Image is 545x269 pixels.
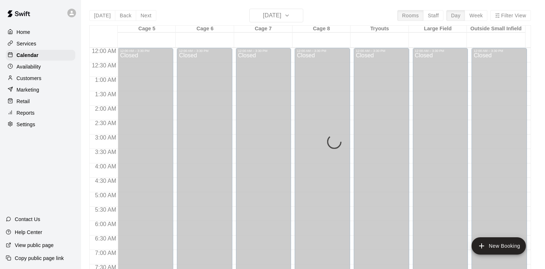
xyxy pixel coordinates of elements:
[17,75,41,82] p: Customers
[93,192,118,198] span: 5:00 AM
[93,77,118,83] span: 1:00 AM
[467,26,525,32] div: Outside Small Infield
[120,49,171,53] div: 12:00 AM – 3:30 PM
[93,221,118,227] span: 6:00 AM
[93,134,118,141] span: 3:00 AM
[17,28,30,36] p: Home
[238,49,289,53] div: 12:00 AM – 3:30 PM
[118,26,176,32] div: Cage 5
[6,107,75,118] a: Reports
[15,229,42,236] p: Help Center
[93,207,118,213] span: 5:30 AM
[93,178,118,184] span: 4:30 AM
[356,49,407,53] div: 12:00 AM – 3:30 PM
[93,163,118,169] span: 4:00 AM
[90,62,118,69] span: 12:30 AM
[90,48,118,54] span: 12:00 AM
[15,255,64,262] p: Copy public page link
[472,237,526,255] button: add
[15,242,54,249] p: View public page
[6,38,75,49] a: Services
[17,98,30,105] p: Retail
[17,109,35,116] p: Reports
[17,86,39,93] p: Marketing
[350,26,409,32] div: Tryouts
[93,91,118,97] span: 1:30 AM
[6,50,75,61] a: Calendar
[179,49,230,53] div: 12:00 AM – 3:30 PM
[93,120,118,126] span: 2:30 AM
[409,26,467,32] div: Large Field
[17,40,36,47] p: Services
[17,52,39,59] p: Calendar
[6,61,75,72] a: Availability
[292,26,351,32] div: Cage 8
[176,26,234,32] div: Cage 6
[17,63,41,70] p: Availability
[93,250,118,256] span: 7:00 AM
[6,119,75,130] a: Settings
[234,26,292,32] div: Cage 7
[93,106,118,112] span: 2:00 AM
[15,216,40,223] p: Contact Us
[6,96,75,107] a: Retail
[93,149,118,155] span: 3:30 AM
[6,84,75,95] a: Marketing
[6,27,75,38] a: Home
[17,121,35,128] p: Settings
[93,235,118,242] span: 6:30 AM
[6,73,75,84] a: Customers
[474,49,525,53] div: 12:00 AM – 3:30 PM
[415,49,466,53] div: 12:00 AM – 3:30 PM
[297,49,348,53] div: 12:00 AM – 3:30 PM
